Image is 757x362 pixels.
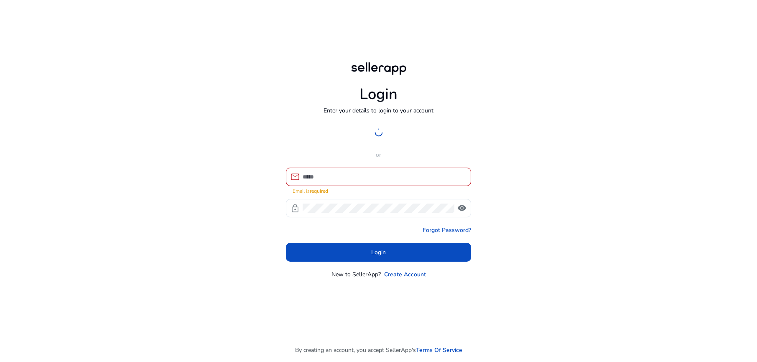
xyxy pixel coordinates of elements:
span: mail [290,172,300,182]
span: visibility [457,203,467,213]
span: lock [290,203,300,213]
button: Login [286,243,471,262]
p: or [286,150,471,159]
mat-error: Email is [293,186,464,195]
h1: Login [359,85,398,103]
strong: required [310,188,328,194]
span: Login [371,248,386,257]
p: Enter your details to login to your account [324,106,433,115]
a: Forgot Password? [423,226,471,235]
p: New to SellerApp? [331,270,381,279]
a: Terms Of Service [416,346,462,354]
a: Create Account [384,270,426,279]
